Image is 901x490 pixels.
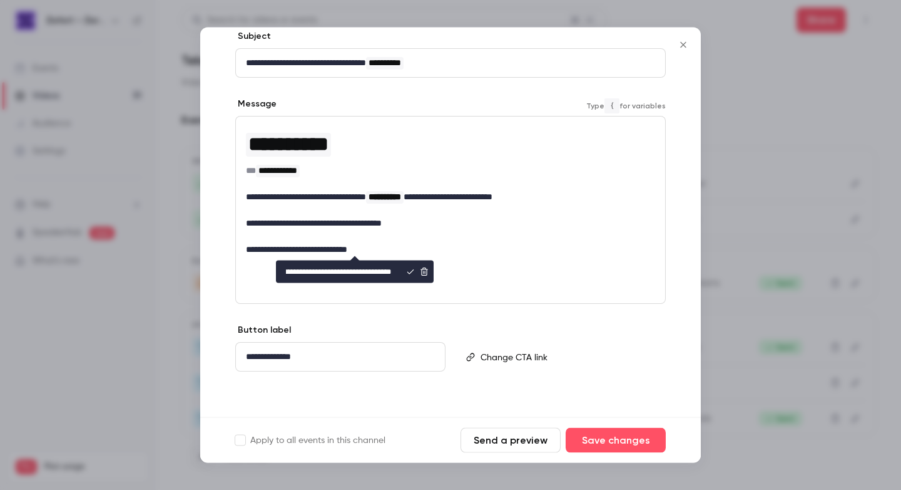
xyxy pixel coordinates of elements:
div: editor [236,343,445,372]
span: Type for variables [586,98,666,113]
code: { [604,98,619,113]
button: Send a preview [461,428,561,453]
label: Apply to all events in this channel [235,434,385,447]
label: Subject [235,31,271,43]
label: Message [235,98,277,111]
div: editor [236,50,665,78]
div: editor [476,343,664,372]
label: Button label [235,325,291,337]
div: editor [236,117,665,264]
button: Save changes [566,428,666,453]
button: Close [671,33,696,58]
